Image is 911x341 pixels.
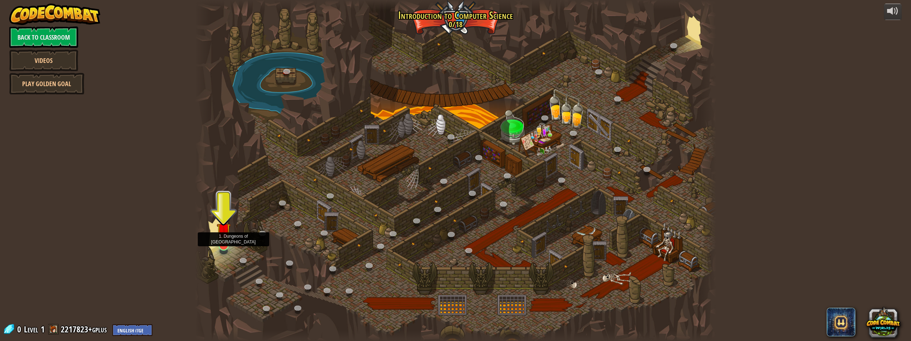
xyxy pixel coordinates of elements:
[217,214,231,246] img: level-banner-unstarted.png
[41,323,45,335] span: 1
[9,73,84,94] a: Play Golden Goal
[9,50,78,71] a: Videos
[61,323,109,335] a: 2217823+gplus
[17,323,23,335] span: 0
[884,4,902,20] button: Adjust volume
[9,26,78,48] a: Back to Classroom
[24,323,38,335] span: Level
[9,4,101,25] img: CodeCombat - Learn how to code by playing a game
